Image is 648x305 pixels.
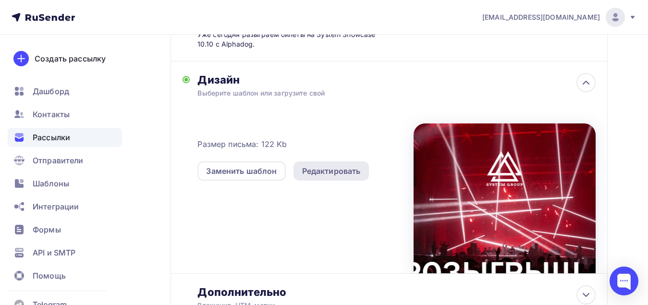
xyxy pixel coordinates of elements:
a: Рассылки [8,128,122,147]
a: Дашборд [8,82,122,101]
a: Шаблоны [8,174,122,193]
span: Формы [33,224,61,235]
span: Шаблоны [33,178,69,189]
div: Дизайн [197,73,596,86]
div: Заменить шаблон [206,165,277,177]
span: Интеграции [33,201,79,212]
span: Помощь [33,270,66,281]
a: Формы [8,220,122,239]
span: [EMAIL_ADDRESS][DOMAIN_NAME] [482,12,600,22]
a: Отправители [8,151,122,170]
span: API и SMTP [33,247,75,258]
div: Дополнительно [197,285,596,299]
div: Уже сегодня разыграем билеты на System Showcase 10.10 c Alphadog. [197,30,387,49]
div: Создать рассылку [35,53,106,64]
span: Дашборд [33,85,69,97]
span: Размер письма: 122 Kb [197,138,287,150]
div: Выберите шаблон или загрузите свой [197,88,556,98]
span: Контакты [33,109,70,120]
div: Редактировать [302,165,361,177]
span: Рассылки [33,132,70,143]
a: Контакты [8,105,122,124]
a: [EMAIL_ADDRESS][DOMAIN_NAME] [482,8,636,27]
span: Отправители [33,155,84,166]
